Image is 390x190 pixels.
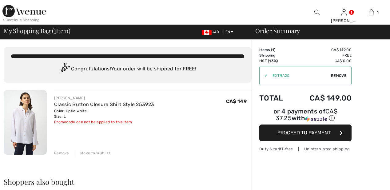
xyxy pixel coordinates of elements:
img: search the website [314,9,320,16]
div: < Continue Shopping [2,17,40,23]
span: 1 [377,10,379,15]
img: 1ère Avenue [2,5,46,17]
a: Sign In [341,9,347,15]
div: Move to Wishlist [75,150,110,156]
iframe: Find more information here [275,14,390,190]
span: My Shopping Bag ( Item) [4,28,70,34]
img: My Info [341,9,347,16]
div: Congratulations! Your order will be shipped for FREE! [11,63,244,75]
div: or 4 payments ofCA$ 37.25withSezzle Click to learn more about Sezzle [259,109,352,125]
button: Proceed to Payment [259,125,352,141]
span: 1 [54,26,56,34]
span: EN [225,30,233,34]
td: Items ( ) [259,47,293,53]
div: Remove [54,150,69,156]
img: Classic Button Closure Shirt Style 253923 [4,90,47,155]
div: Promocode can not be applied to this item [54,119,154,125]
span: CAD [202,30,222,34]
div: ✔ [260,73,268,78]
span: CA$ 149 [226,98,247,104]
img: My Bag [369,9,374,16]
td: Total [259,88,293,109]
input: Promo code [268,66,331,85]
h2: Shoppers also bought [4,178,252,185]
td: HST (13%) [259,58,293,64]
a: 1 [358,9,385,16]
div: Order Summary [248,28,386,34]
td: Shipping [259,53,293,58]
img: Congratulation2.svg [59,63,71,75]
a: Classic Button Closure Shirt Style 253923 [54,101,154,107]
span: 1 [272,48,274,52]
div: Color: Optic White Size: L [54,108,154,119]
div: Duty & tariff-free | Uninterrupted shipping [259,146,352,152]
div: [PERSON_NAME] [54,95,154,101]
img: Canadian Dollar [202,30,212,35]
div: or 4 payments of with [259,109,352,122]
